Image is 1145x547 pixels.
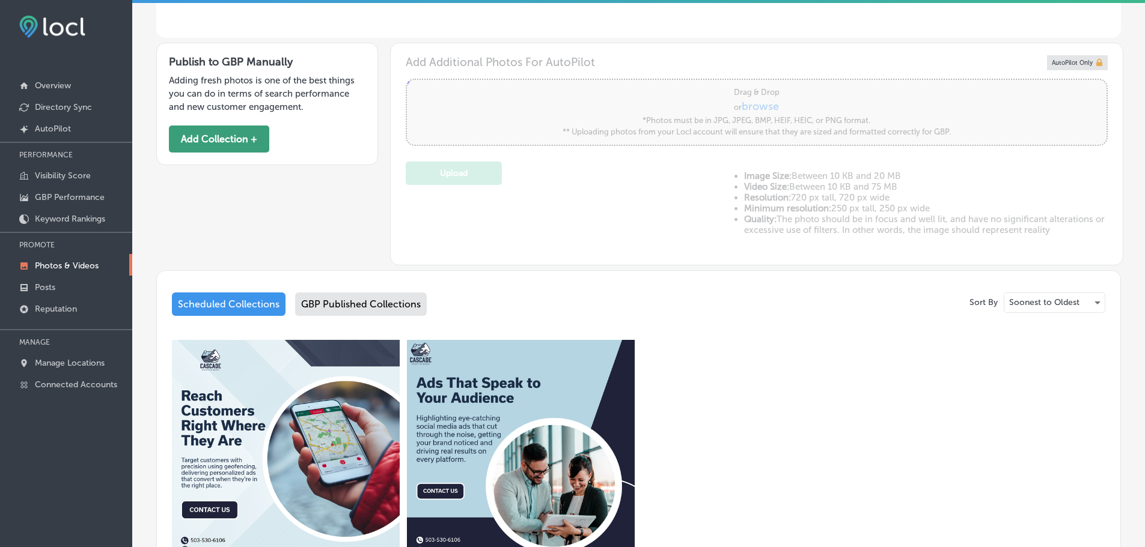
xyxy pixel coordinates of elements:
[1004,293,1105,312] div: Soonest to Oldest
[169,74,365,113] p: Adding fresh photos is one of the best things you can do in terms of search performance and new c...
[35,171,91,181] p: Visibility Score
[35,282,55,292] p: Posts
[295,292,427,316] div: GBP Published Collections
[35,304,77,314] p: Reputation
[19,16,85,38] img: fda3e92497d09a02dc62c9cd864e3231.png
[35,214,105,224] p: Keyword Rankings
[35,379,117,390] p: Connected Accounts
[35,261,99,271] p: Photos & Videos
[35,192,105,202] p: GBP Performance
[35,102,92,112] p: Directory Sync
[35,358,105,368] p: Manage Locations
[169,55,365,68] h3: Publish to GBP Manually
[969,297,998,307] p: Sort By
[169,125,269,153] button: Add Collection +
[35,80,71,91] p: Overview
[172,292,285,316] div: Scheduled Collections
[35,124,71,134] p: AutoPilot
[1009,297,1079,308] p: Soonest to Oldest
